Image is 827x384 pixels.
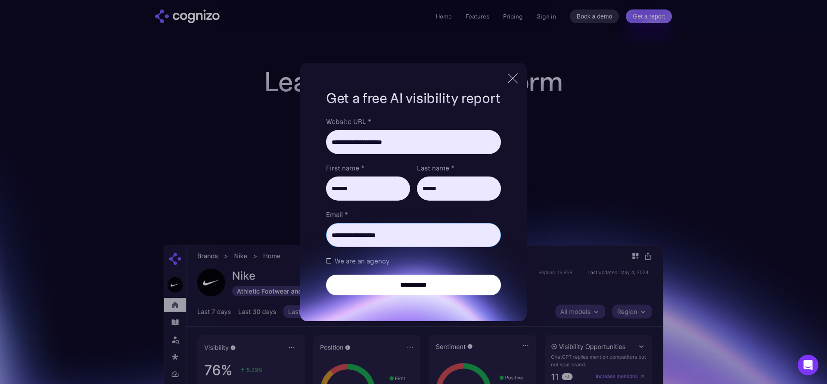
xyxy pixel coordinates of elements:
label: Last name * [417,163,501,173]
label: First name * [326,163,410,173]
h1: Get a free AI visibility report [326,89,501,108]
div: Open Intercom Messenger [798,355,818,375]
label: Email * [326,209,501,220]
label: Website URL * [326,116,501,127]
form: Brand Report Form [326,116,501,295]
span: We are an agency [335,256,389,266]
